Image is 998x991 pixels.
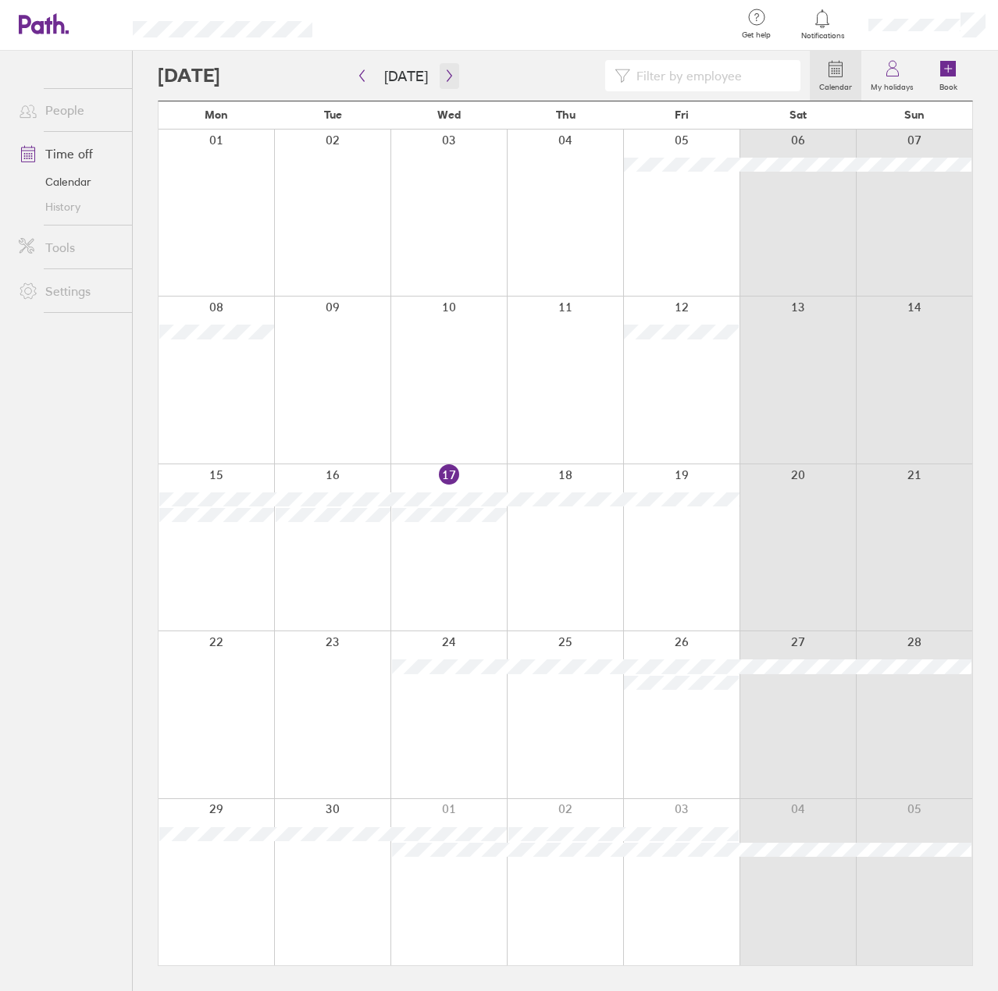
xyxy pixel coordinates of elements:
span: Mon [205,108,228,121]
label: Calendar [810,78,861,92]
a: Calendar [6,169,132,194]
button: [DATE] [372,63,440,89]
label: My holidays [861,78,923,92]
span: Fri [675,108,689,121]
a: History [6,194,132,219]
span: Sun [904,108,925,121]
a: People [6,94,132,126]
a: My holidays [861,51,923,101]
span: Get help [731,30,782,40]
a: Notifications [797,8,848,41]
span: Thu [556,108,576,121]
a: Time off [6,138,132,169]
input: Filter by employee [630,61,792,91]
span: Wed [437,108,461,121]
a: Book [923,51,973,101]
span: Sat [789,108,807,121]
span: Notifications [797,31,848,41]
a: Settings [6,275,132,307]
a: Calendar [810,51,861,101]
a: Tools [6,232,132,263]
label: Book [930,78,967,92]
span: Tue [324,108,342,121]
